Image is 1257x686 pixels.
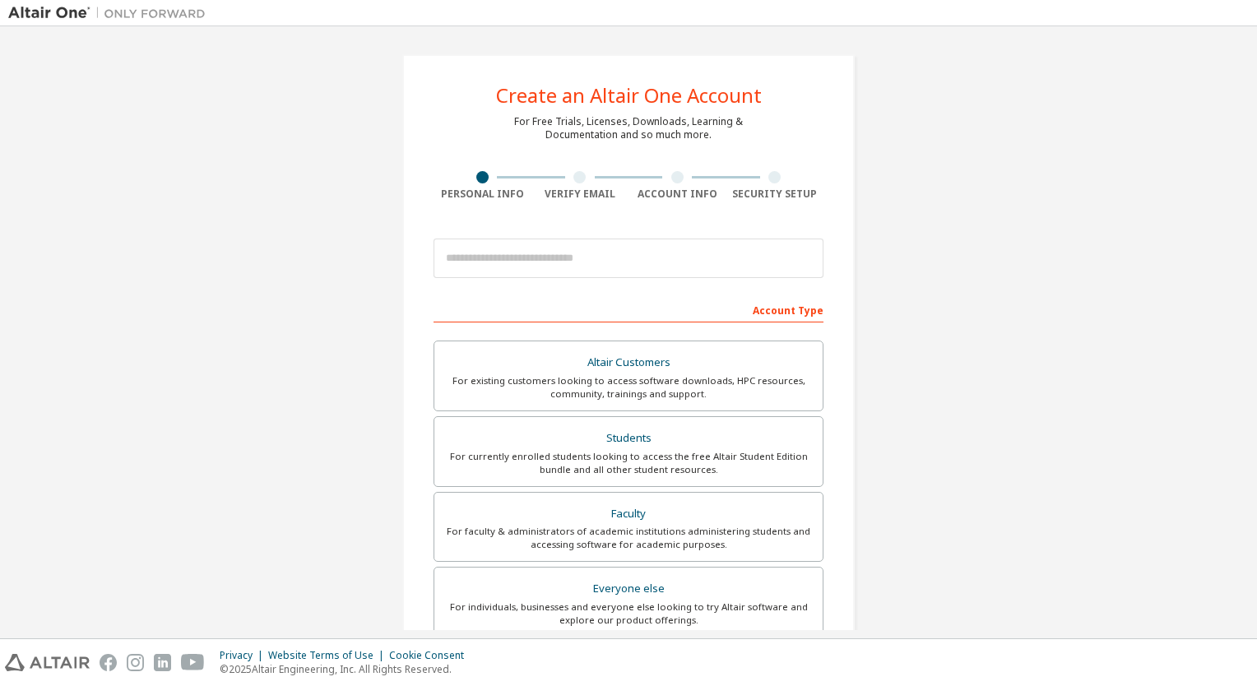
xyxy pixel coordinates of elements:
div: Everyone else [444,577,813,600]
img: youtube.svg [181,654,205,671]
div: Privacy [220,649,268,662]
div: For existing customers looking to access software downloads, HPC resources, community, trainings ... [444,374,813,401]
div: For currently enrolled students looking to access the free Altair Student Edition bundle and all ... [444,450,813,476]
div: Personal Info [434,188,531,201]
div: For faculty & administrators of academic institutions administering students and accessing softwa... [444,525,813,551]
img: facebook.svg [100,654,117,671]
img: altair_logo.svg [5,654,90,671]
div: For individuals, businesses and everyone else looking to try Altair software and explore our prod... [444,600,813,627]
img: linkedin.svg [154,654,171,671]
img: Altair One [8,5,214,21]
div: Account Info [628,188,726,201]
p: © 2025 Altair Engineering, Inc. All Rights Reserved. [220,662,474,676]
div: Students [444,427,813,450]
div: For Free Trials, Licenses, Downloads, Learning & Documentation and so much more. [514,115,743,141]
div: Account Type [434,296,823,322]
div: Create an Altair One Account [496,86,762,105]
div: Security Setup [726,188,824,201]
div: Verify Email [531,188,629,201]
div: Altair Customers [444,351,813,374]
div: Faculty [444,503,813,526]
div: Website Terms of Use [268,649,389,662]
div: Cookie Consent [389,649,474,662]
img: instagram.svg [127,654,144,671]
